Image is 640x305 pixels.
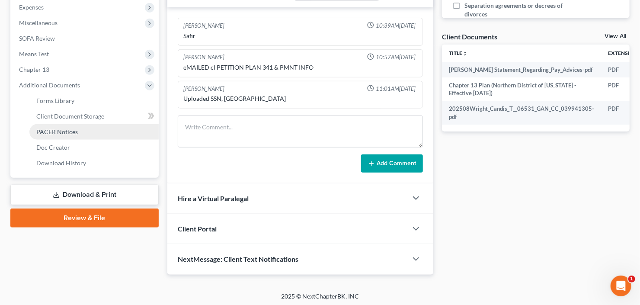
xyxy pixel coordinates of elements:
span: Client Document Storage [36,112,104,120]
span: Chapter 13 [19,66,49,73]
a: PACER Notices [29,124,159,140]
span: 1 [628,276,635,283]
a: Download & Print [10,185,159,205]
span: Forms Library [36,97,74,104]
a: Doc Creator [29,140,159,155]
span: Hire a Virtual Paralegal [178,194,249,202]
i: unfold_more [462,51,467,56]
div: [PERSON_NAME] [183,22,224,30]
a: Review & File [10,209,159,228]
span: 11:01AM[DATE] [376,85,416,93]
span: Download History [36,159,86,167]
span: NextMessage: Client Text Notifications [178,255,298,263]
span: SOFA Review [19,35,55,42]
div: Safir [183,32,417,40]
a: SOFA Review [12,31,159,46]
a: Forms Library [29,93,159,109]
span: Client Portal [178,225,217,233]
div: Client Documents [442,32,497,41]
span: Separation agreements or decrees of divorces [464,1,575,19]
span: Doc Creator [36,144,70,151]
span: 10:39AM[DATE] [376,22,416,30]
span: 10:57AM[DATE] [376,53,416,61]
td: [PERSON_NAME] Statement_Regarding_Pay_Advices-pdf [442,62,601,77]
div: [PERSON_NAME] [183,85,224,93]
span: Expenses [19,3,44,11]
td: 202508Wright_Candis_T__06531_GAN_CC_039941305-pdf [442,101,601,125]
span: Miscellaneous [19,19,58,26]
a: Titleunfold_more [449,50,467,56]
div: Uploaded SSN, [GEOGRAPHIC_DATA] [183,94,417,103]
span: Additional Documents [19,81,80,89]
a: View All [605,33,626,39]
td: Chapter 13 Plan (Northern District of [US_STATE] - Effective [DATE]) [442,77,601,101]
a: Download History [29,155,159,171]
button: Add Comment [361,154,423,173]
div: [PERSON_NAME] [183,53,224,61]
span: PACER Notices [36,128,78,135]
span: Means Test [19,50,49,58]
a: Client Document Storage [29,109,159,124]
iframe: Intercom live chat [611,276,631,296]
div: eMAILED cl PETITION PLAN 341 & PMNT INFO [183,63,417,72]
